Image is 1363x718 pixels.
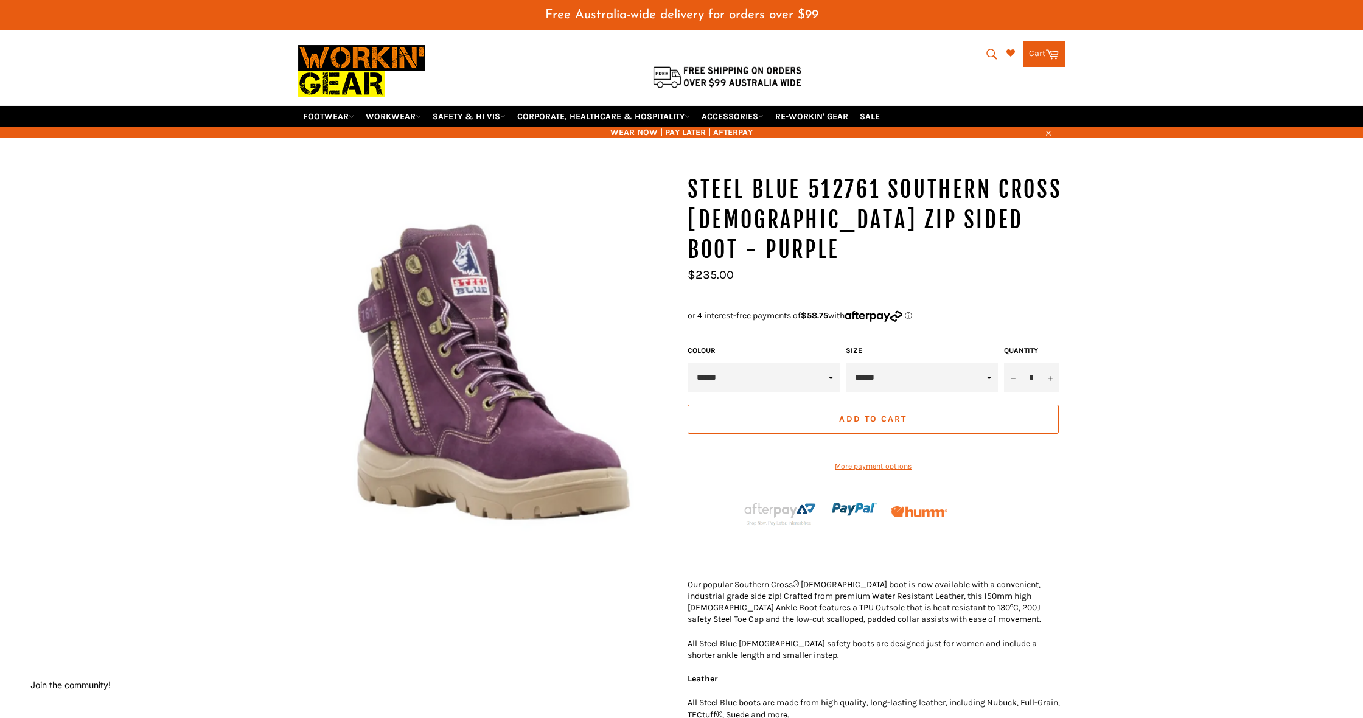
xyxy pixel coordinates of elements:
[846,346,998,356] label: Size
[1041,363,1059,392] button: Increase item quantity by one
[688,175,1065,265] h1: STEEL BLUE 512761 SOUTHERN CROSS [DEMOGRAPHIC_DATA] ZIP SIDED BOOT - PURPLE
[697,106,769,127] a: ACCESSORIES
[298,175,675,566] img: STEEL BLUE 512761 SOUTHERN CROSS LADIES ZIP SIDED BOOT - PURPLE - Workin' Gear
[512,106,695,127] a: CORPORATE, HEALTHCARE & HOSPITALITY
[770,106,853,127] a: RE-WORKIN' GEAR
[545,9,818,21] span: Free Australia-wide delivery for orders over $99
[839,414,907,424] span: Add to Cart
[361,106,426,127] a: WORKWEAR
[832,487,877,532] img: paypal.png
[428,106,511,127] a: SAFETY & HI VIS
[688,638,1065,661] p: All Steel Blue [DEMOGRAPHIC_DATA] safety boots are designed just for women and include a shorter ...
[651,64,803,89] img: Flat $9.95 shipping Australia wide
[1004,346,1059,356] label: Quantity
[1023,41,1065,67] a: Cart
[30,680,111,690] button: Join the community!
[298,106,359,127] a: FOOTWEAR
[891,506,947,518] img: Humm_core_logo_RGB-01_300x60px_small_195d8312-4386-4de7-b182-0ef9b6303a37.png
[1004,363,1022,392] button: Reduce item quantity by one
[298,37,425,105] img: Workin Gear leaders in Workwear, Safety Boots, PPE, Uniforms. Australia's No.1 in Workwear
[688,346,840,356] label: COLOUR
[688,579,1065,626] p: Our popular Southern Cross® [DEMOGRAPHIC_DATA] boot is now available with a convenient, industria...
[688,674,718,684] strong: Leather
[688,461,1059,472] a: More payment options
[742,501,818,526] img: Afterpay-Logo-on-dark-bg_large.png
[688,405,1059,434] button: Add to Cart
[855,106,885,127] a: SALE
[688,268,734,282] span: $235.00
[298,127,1065,138] span: WEAR NOW | PAY LATER | AFTERPAY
